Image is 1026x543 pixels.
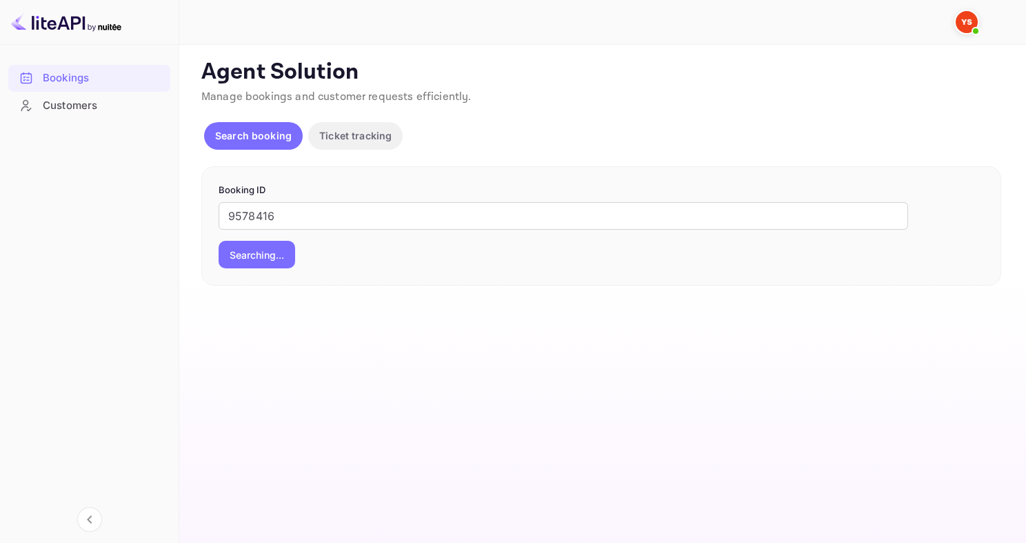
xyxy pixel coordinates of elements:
div: Bookings [8,65,170,92]
div: Bookings [43,70,163,86]
img: Yandex Support [956,11,978,33]
div: Customers [43,98,163,114]
p: Ticket tracking [319,128,392,143]
span: Manage bookings and customer requests efficiently. [201,90,472,104]
input: Enter Booking ID (e.g., 63782194) [219,202,908,230]
p: Agent Solution [201,59,1001,86]
img: LiteAPI logo [11,11,121,33]
a: Customers [8,92,170,118]
button: Searching... [219,241,295,268]
p: Search booking [215,128,292,143]
div: Customers [8,92,170,119]
button: Collapse navigation [77,507,102,532]
p: Booking ID [219,184,984,197]
a: Bookings [8,65,170,90]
